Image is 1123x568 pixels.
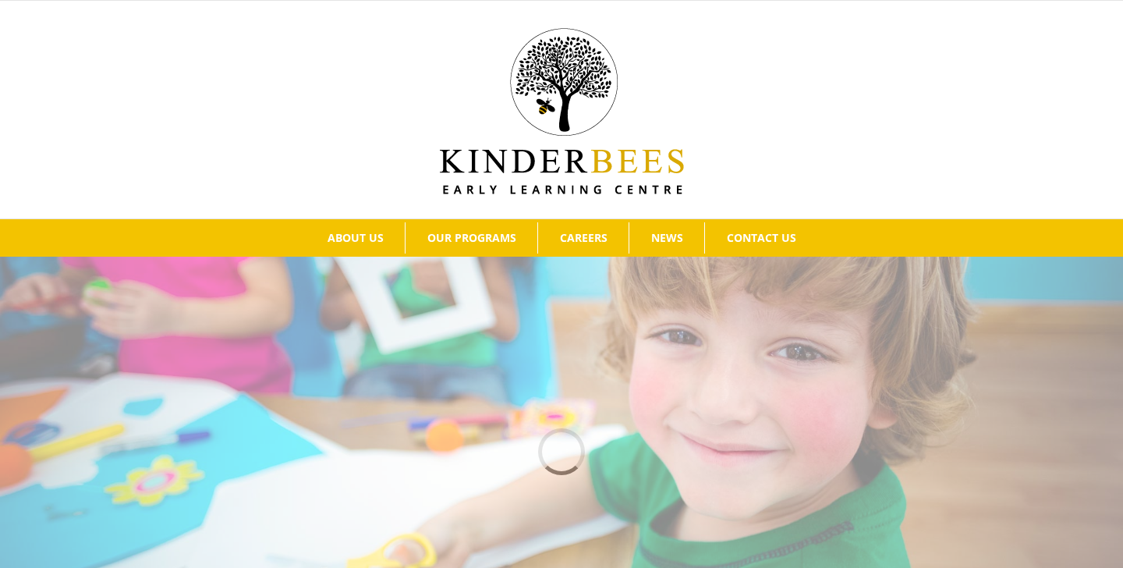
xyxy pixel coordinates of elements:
a: CAREERS [538,222,629,254]
a: ABOUT US [306,222,405,254]
img: Kinder Bees Logo [440,28,684,194]
span: OUR PROGRAMS [427,233,516,243]
span: ABOUT US [328,233,384,243]
a: OUR PROGRAMS [406,222,537,254]
span: NEWS [651,233,683,243]
nav: Main Menu [23,219,1100,257]
a: CONTACT US [705,222,817,254]
span: CAREERS [560,233,608,243]
a: NEWS [629,222,704,254]
span: CONTACT US [727,233,796,243]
